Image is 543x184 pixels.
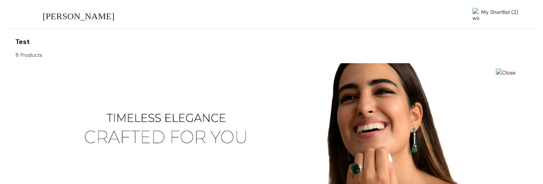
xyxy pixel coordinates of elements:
[15,47,268,59] div: 8 Products
[15,3,40,27] img: Buyer Portal
[481,8,518,22] span: My Shortlist (2)
[15,37,30,46] span: test
[496,68,515,77] img: Close
[43,9,115,24] span: [PERSON_NAME]
[472,8,479,22] img: wishlist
